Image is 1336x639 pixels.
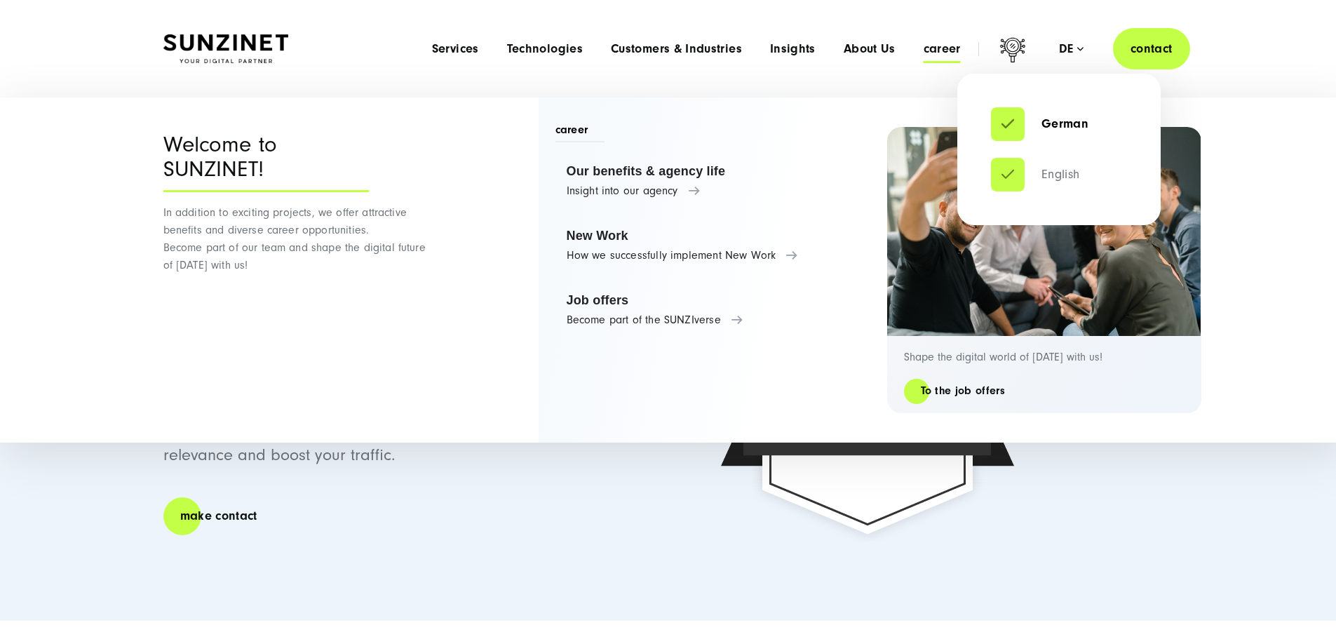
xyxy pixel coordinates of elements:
font: As a WordPress agency, we develop websites tailored to our clients' individual needs. Working wit... [163,391,650,464]
a: New Work How we successfully implement New Work [555,219,853,272]
a: German [991,117,1088,131]
img: SUNZINET Full Service Digital Agency [163,34,288,64]
a: Services [432,42,479,56]
font: Customers & Industries [611,41,742,56]
font: career [555,123,588,136]
font: career [924,41,961,56]
a: English [991,168,1080,182]
a: Technologies [507,42,583,56]
font: About Us [844,41,896,56]
font: Insights [770,41,816,56]
a: To the job offers [904,383,1022,399]
font: de [1059,41,1074,56]
font: make contact [180,509,257,523]
font: Shape the digital world of [DATE] with us! [904,351,1102,363]
a: Customers & Industries [611,42,742,56]
a: contact [1113,28,1190,69]
a: Our benefits & agency life Insight into our agency [555,154,853,208]
font: Technologies [507,41,583,56]
font: German [1041,116,1088,131]
font: Services [432,41,479,56]
font: Welcome to SUNZINET! [163,132,278,182]
a: About Us [844,42,896,56]
font: To the job offers [921,384,1005,397]
a: make contact [163,496,274,536]
a: Insights [770,42,816,56]
font: contact [1131,41,1173,56]
font: Become part of our team and shape the digital future of [DATE] with us! [163,241,426,271]
font: In addition to exciting projects, we offer attractive benefits and diverse career opportunities. [163,206,407,236]
a: career [924,42,961,56]
img: Digital agency and internet agency SUNZINET: 2 women 3 men taking a selfie at [887,127,1201,336]
font: English [1041,167,1080,182]
a: Job offers Become part of the SUNZIverse [555,283,853,337]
